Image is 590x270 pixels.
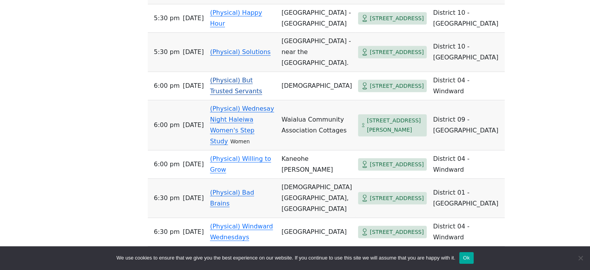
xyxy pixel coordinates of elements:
[279,218,355,246] td: [GEOGRAPHIC_DATA]
[279,179,355,218] td: [DEMOGRAPHIC_DATA][GEOGRAPHIC_DATA], [GEOGRAPHIC_DATA]
[370,47,424,57] span: [STREET_ADDRESS]
[210,189,254,207] a: (Physical) Bad Brains
[576,254,584,262] span: No
[183,120,204,131] span: [DATE]
[183,193,204,204] span: [DATE]
[210,223,273,241] a: (Physical) Windward Wednesdays
[183,13,204,24] span: [DATE]
[154,159,180,170] span: 6:00 PM
[279,72,355,100] td: [DEMOGRAPHIC_DATA]
[430,4,504,33] td: District 10 - [GEOGRAPHIC_DATA]
[370,81,424,91] span: [STREET_ADDRESS]
[430,100,504,150] td: District 09 - [GEOGRAPHIC_DATA]
[210,9,262,27] a: (Physical) Happy Hour
[370,14,424,23] span: [STREET_ADDRESS]
[279,4,355,33] td: [GEOGRAPHIC_DATA] - [GEOGRAPHIC_DATA]
[230,139,250,145] small: Women
[183,226,204,237] span: [DATE]
[279,150,355,179] td: Kaneohe [PERSON_NAME]
[154,226,180,237] span: 6:30 PM
[430,179,504,218] td: District 01 - [GEOGRAPHIC_DATA]
[430,218,504,246] td: District 04 - Windward
[430,33,504,72] td: District 10 - [GEOGRAPHIC_DATA]
[154,13,180,24] span: 5:30 PM
[279,33,355,72] td: [GEOGRAPHIC_DATA] - near the [GEOGRAPHIC_DATA].
[210,48,270,56] a: (Physical) Solutions
[154,120,180,131] span: 6:00 PM
[116,254,455,262] span: We use cookies to ensure that we give you the best experience on our website. If you continue to ...
[370,193,424,203] span: [STREET_ADDRESS]
[210,77,262,95] a: (Physical) But Trusted Servants
[183,47,204,57] span: [DATE]
[370,160,424,169] span: [STREET_ADDRESS]
[279,100,355,150] td: Waialua Community Association Cottages
[210,105,274,145] a: (Physical) Wednesay Night Haleiwa Women's Step Study
[430,72,504,100] td: District 04 - Windward
[183,159,204,170] span: [DATE]
[183,80,204,91] span: [DATE]
[154,80,180,91] span: 6:00 PM
[430,150,504,179] td: District 04 - Windward
[367,116,424,135] span: [STREET_ADDRESS][PERSON_NAME]
[154,47,180,57] span: 5:30 PM
[210,155,271,173] a: (Physical) Willing to Grow
[459,252,474,264] button: Ok
[154,193,180,204] span: 6:30 PM
[370,227,424,237] span: [STREET_ADDRESS]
